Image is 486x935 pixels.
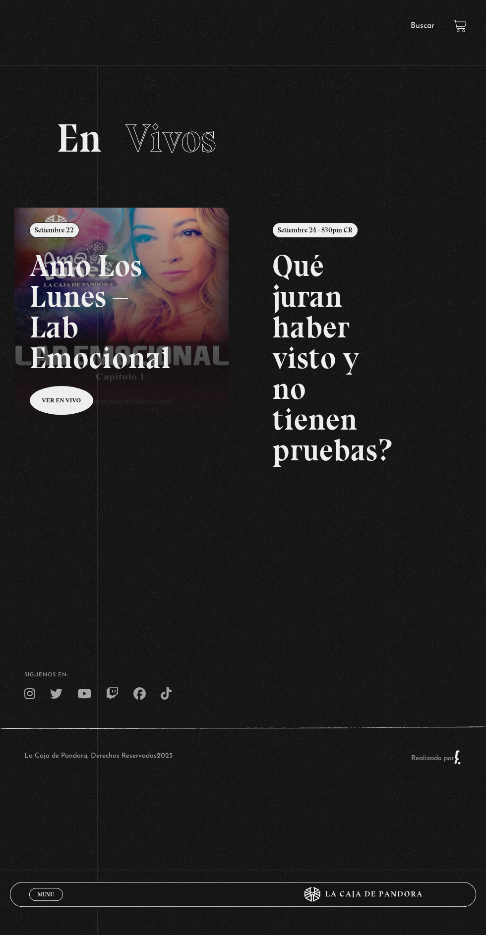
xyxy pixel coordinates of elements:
[411,755,462,762] a: Realizado por
[453,19,467,33] a: View your shopping cart
[57,118,430,158] h2: En
[24,750,173,765] p: La Caja de Pandora, Derechos Reservados 2025
[24,672,462,678] h4: SÍguenos en:
[411,22,434,30] a: Buscar
[125,114,216,162] span: Vivos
